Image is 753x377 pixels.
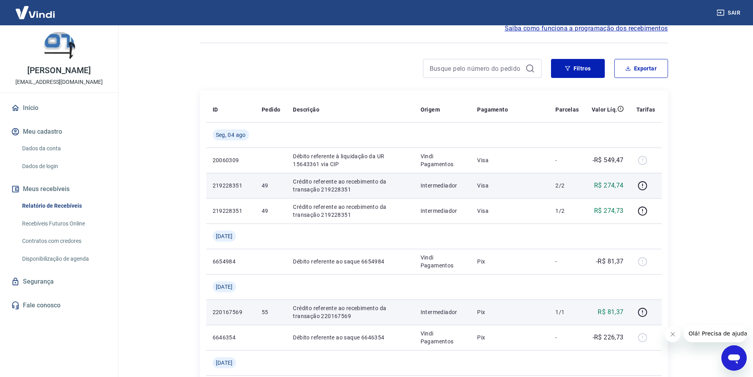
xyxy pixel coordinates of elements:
p: Parcelas [555,106,579,114]
a: Dados de login [19,158,109,174]
span: [DATE] [216,283,233,291]
iframe: Fechar mensagem [665,326,681,342]
a: Início [9,99,109,117]
p: 220167569 [213,308,249,316]
p: Descrição [293,106,319,114]
p: 20060309 [213,156,249,164]
p: Pix [477,258,543,265]
span: Seg, 04 ago [216,131,246,139]
p: 219228351 [213,182,249,189]
span: Olá! Precisa de ajuda? [5,6,66,12]
p: Crédito referente ao recebimento da transação 219228351 [293,203,408,219]
p: R$ 274,74 [594,181,624,190]
button: Filtros [551,59,605,78]
p: - [555,333,579,341]
button: Meu cadastro [9,123,109,140]
img: Vindi [9,0,61,25]
p: Débito referente ao saque 6654984 [293,258,408,265]
p: R$ 274,73 [594,206,624,216]
p: Visa [477,182,543,189]
p: Intermediador [421,207,465,215]
p: [EMAIL_ADDRESS][DOMAIN_NAME] [15,78,103,86]
p: 2/2 [555,182,579,189]
p: 49 [262,182,280,189]
p: Tarifas [636,106,655,114]
p: 55 [262,308,280,316]
p: 49 [262,207,280,215]
a: Dados da conta [19,140,109,157]
input: Busque pelo número do pedido [430,63,522,74]
p: 6646354 [213,333,249,341]
p: Pagamento [477,106,508,114]
a: Contratos com credores [19,233,109,249]
p: Vindi Pagamentos [421,152,465,168]
p: Origem [421,106,440,114]
a: Disponibilização de agenda [19,251,109,267]
p: 6654984 [213,258,249,265]
p: Visa [477,156,543,164]
p: 219228351 [213,207,249,215]
iframe: Botão para abrir a janela de mensagens [721,345,747,371]
p: Pix [477,333,543,341]
img: f386ab54-7e21-4e9b-af6e-f5bb3cc78e62.jpeg [43,32,75,63]
p: Pix [477,308,543,316]
p: Intermediador [421,182,465,189]
p: Vindi Pagamentos [421,254,465,269]
button: Exportar [614,59,668,78]
p: 1/2 [555,207,579,215]
p: Vindi Pagamentos [421,330,465,345]
p: Valor Líq. [592,106,617,114]
p: ID [213,106,218,114]
button: Sair [715,6,744,20]
p: Intermediador [421,308,465,316]
p: - [555,258,579,265]
a: Segurança [9,273,109,290]
p: Crédito referente ao recebimento da transação 219228351 [293,178,408,193]
p: -R$ 226,73 [593,333,624,342]
p: Débito referente ao saque 6646354 [293,333,408,341]
p: Visa [477,207,543,215]
p: 1/1 [555,308,579,316]
p: R$ 81,37 [598,307,623,317]
a: Fale conosco [9,297,109,314]
p: Débito referente à liquidação da UR 15643361 via CIP [293,152,408,168]
p: Pedido [262,106,280,114]
a: Relatório de Recebíveis [19,198,109,214]
a: Saiba como funciona a programação dos recebimentos [505,24,668,33]
p: -R$ 549,47 [593,155,624,165]
a: Recebíveis Futuros Online [19,216,109,232]
p: -R$ 81,37 [596,257,624,266]
iframe: Mensagem da empresa [684,325,747,342]
p: [PERSON_NAME] [27,66,91,75]
p: Crédito referente ao recebimento da transação 220167569 [293,304,408,320]
span: [DATE] [216,232,233,240]
button: Meus recebíveis [9,180,109,198]
p: - [555,156,579,164]
span: [DATE] [216,359,233,367]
